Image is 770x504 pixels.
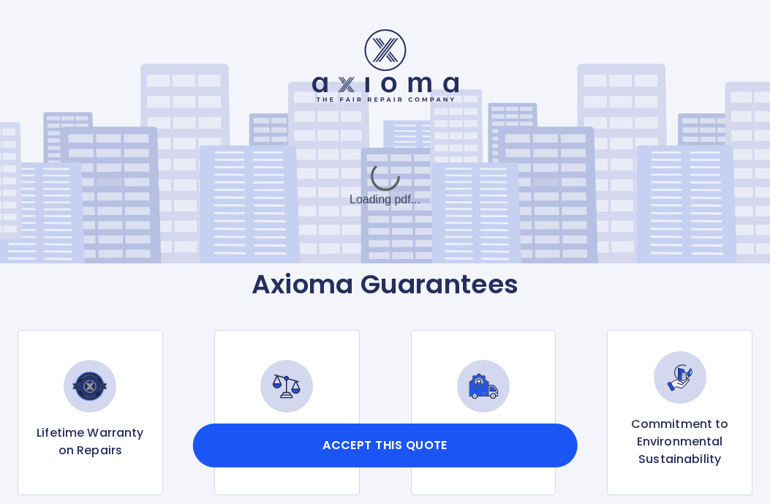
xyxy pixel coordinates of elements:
[457,360,510,413] img: Mobile Repair Services
[192,424,578,467] button: Accept this Quote
[260,360,313,413] img: Fair Pricing with No Hidden Fees
[276,148,495,222] div: Loading pdf...
[64,360,116,413] img: Lifetime Warranty on Repairs
[619,415,740,468] p: Commitment to Environmental Sustainability
[312,29,458,102] img: Logo
[18,268,752,301] p: Axioma Guarantees
[30,424,151,459] p: Lifetime Warranty on Repairs
[654,351,706,404] img: Commitment to Environmental Sustainability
